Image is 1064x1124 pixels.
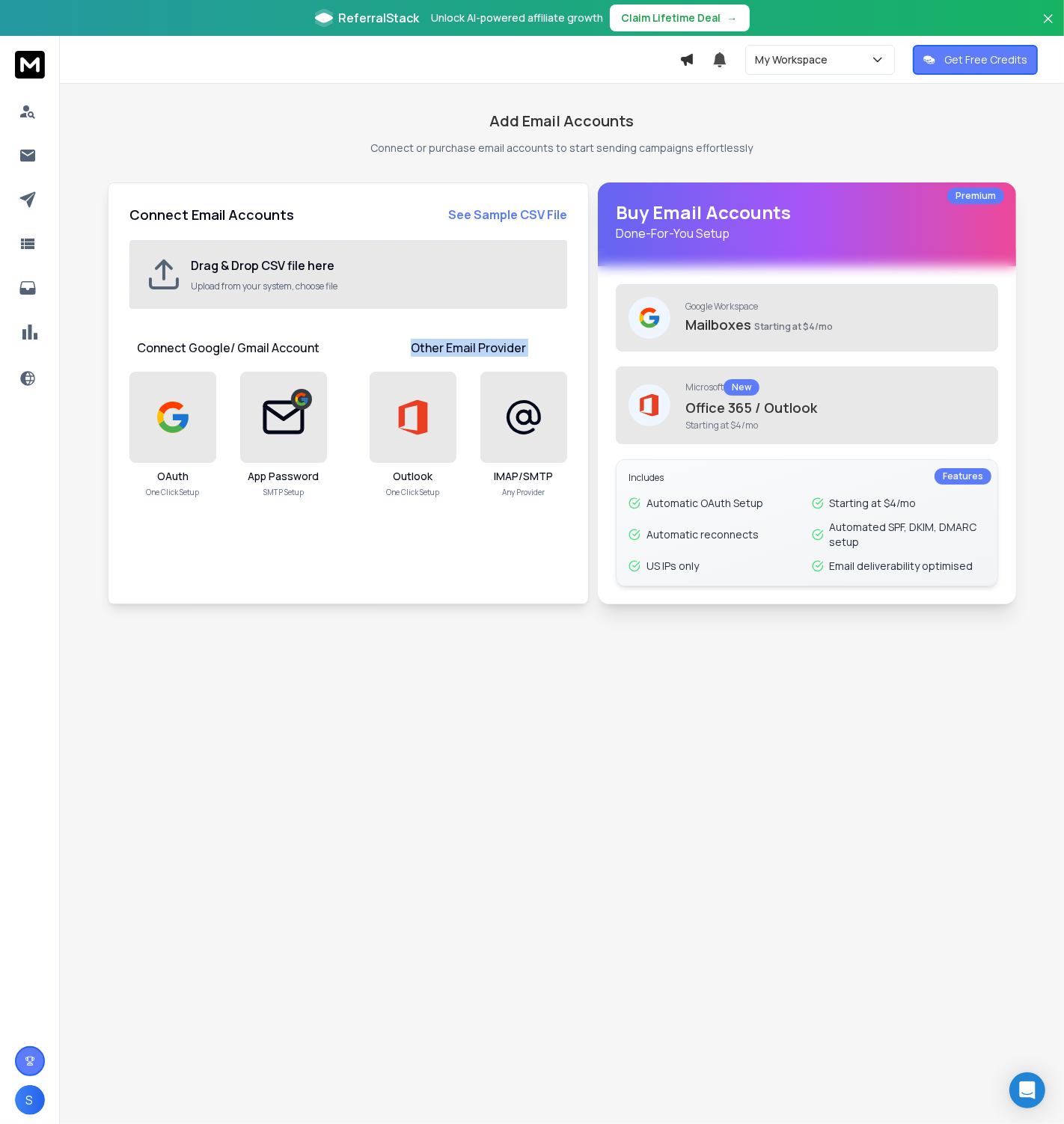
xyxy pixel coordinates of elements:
[129,204,294,225] h2: Connect Email Accounts
[935,468,991,485] div: Features
[944,52,1027,67] p: Get Free Credits
[1039,9,1058,45] button: Close banner
[394,469,433,484] h3: Outlook
[685,420,985,432] span: Starting at $4/mo
[616,200,998,242] h1: Buy Email Accounts
[137,339,319,357] h1: Connect Google/ Gmail Account
[724,379,759,396] div: New
[339,9,420,27] span: ReferralStack
[387,487,440,498] p: One Click Setup
[830,496,917,511] p: Starting at $4/mo
[157,469,189,484] h3: OAuth
[685,301,985,313] p: Google Workspace
[15,1085,45,1115] button: S
[191,257,551,274] h2: Drag & Drop CSV file here
[646,559,699,574] p: US IPs only
[830,520,986,550] p: Automated SPF, DKIM, DMARC setup
[755,52,834,67] p: My Workspace
[830,559,973,574] p: Email deliverability optimised
[947,188,1004,204] div: Premium
[263,487,304,498] p: SMTP Setup
[685,314,985,335] p: Mailboxes
[490,111,635,132] h1: Add Email Accounts
[685,379,985,396] p: Microsoft
[610,4,750,31] button: Claim Lifetime Deal→
[495,469,554,484] h3: IMAP/SMTP
[913,45,1038,75] button: Get Free Credits
[448,206,567,224] a: See Sample CSV File
[248,469,319,484] h3: App Password
[646,496,763,511] p: Automatic OAuth Setup
[685,397,985,418] p: Office 365 / Outlook
[629,472,985,484] p: Includes
[191,280,551,292] p: Upload from your system, choose file
[411,339,526,357] h1: Other Email Provider
[503,487,545,498] p: Any Provider
[1009,1072,1045,1108] div: Open Intercom Messenger
[448,206,567,223] strong: See Sample CSV File
[616,224,998,242] p: Done-For-You Setup
[754,320,833,333] span: Starting at $4/mo
[646,527,759,542] p: Automatic reconnects
[727,10,738,25] span: →
[371,141,753,156] p: Connect or purchase email accounts to start sending campaigns effortlessly
[432,10,604,25] p: Unlock AI-powered affiliate growth
[147,487,200,498] p: One Click Setup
